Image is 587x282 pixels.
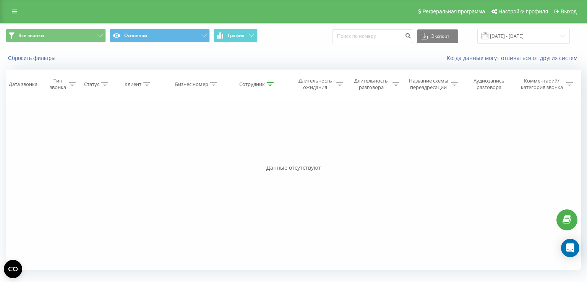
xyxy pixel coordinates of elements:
button: Open CMP widget [4,260,22,278]
span: График [228,33,245,38]
input: Поиск по номеру [332,29,413,43]
div: Название схемы переадресации [408,78,449,91]
div: Бизнес номер [175,81,208,88]
div: Длительность ожидания [296,78,334,91]
div: Аудиозапись разговора [467,78,512,91]
div: Клиент [125,81,141,88]
div: Данные отсутствуют [6,164,581,172]
div: Статус [84,81,99,88]
div: Комментарий/категория звонка [519,78,564,91]
span: Выход [561,8,577,15]
button: График [214,29,258,42]
span: Все звонки [18,32,44,39]
span: Настройки профиля [498,8,548,15]
div: Тип звонка [49,78,67,91]
div: Дата звонка [9,81,37,88]
div: Длительность разговора [352,78,391,91]
div: Open Intercom Messenger [561,239,579,257]
span: Реферальная программа [422,8,485,15]
div: Сотрудник [239,81,265,88]
a: Когда данные могут отличаться от других систем [447,54,581,62]
button: Основной [110,29,210,42]
button: Сбросить фильтры [6,55,59,62]
button: Экспорт [417,29,458,43]
button: Все звонки [6,29,106,42]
